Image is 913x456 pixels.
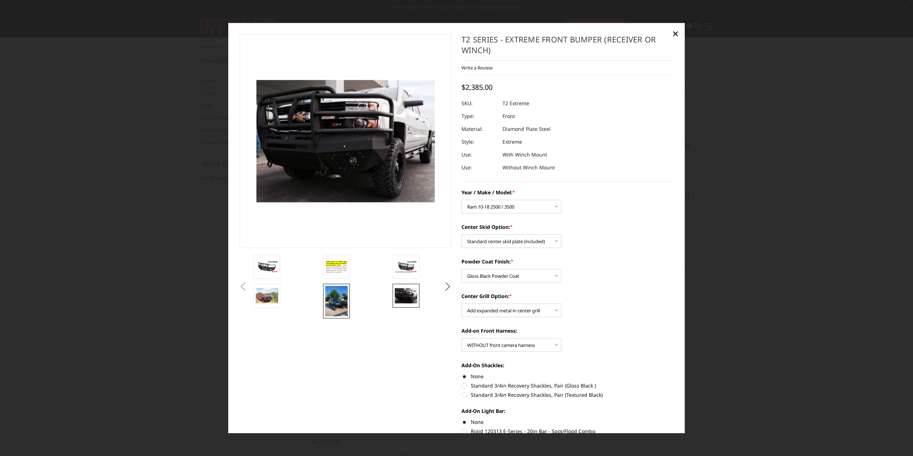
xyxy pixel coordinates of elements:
[461,362,674,369] label: Add-On Shackles:
[461,65,493,71] a: Write a Review
[503,161,555,174] dd: Without Winch Mount
[461,223,674,231] label: Center Skid Option:
[503,123,551,135] dd: Diamond Plate Steel
[503,135,522,148] dd: Extreme
[238,281,249,292] button: Previous
[461,34,674,61] h1: T2 Series - Extreme Front Bumper (receiver or winch)
[395,288,417,303] img: T2 Series - Extreme Front Bumper (receiver or winch)
[461,327,674,334] label: Add-on Front Harness:
[256,261,278,273] img: T2 Series - Extreme Front Bumper (receiver or winch)
[461,123,497,135] dt: Material:
[461,110,497,123] dt: Type:
[461,135,497,148] dt: Style:
[670,28,681,40] a: Close
[443,281,453,292] button: Next
[461,161,497,174] dt: Use:
[672,26,679,41] span: ×
[461,189,674,196] label: Year / Make / Model:
[461,407,674,415] label: Add-On Light Bar:
[461,97,497,110] dt: SKU:
[503,148,547,161] dd: With Winch Mount
[325,286,348,316] img: T2 Series - Extreme Front Bumper (receiver or winch)
[240,34,452,248] a: T2 Series - Extreme Front Bumper (receiver or winch)
[461,427,674,435] label: Rigid 120313 E-Series - 20in Bar - Spot/Flood Combo
[461,373,674,380] label: None
[461,292,674,300] label: Center Grill Option:
[395,261,417,273] img: T2 Series - Extreme Front Bumper (receiver or winch)
[461,148,497,161] dt: Use:
[503,97,529,110] dd: T2 Extreme
[503,110,515,123] dd: Front
[461,418,674,426] label: None
[325,259,348,275] img: T2 Series - Extreme Front Bumper (receiver or winch)
[461,258,674,265] label: Powder Coat Finish:
[461,391,674,399] label: Standard 3/4in Recovery Shackles, Pair (Textured Black)
[461,82,493,92] span: $2,385.00
[461,382,674,389] label: Standard 3/4in Recovery Shackles, Pair (Gloss Black )
[256,288,278,303] img: T2 Series - Extreme Front Bumper (receiver or winch)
